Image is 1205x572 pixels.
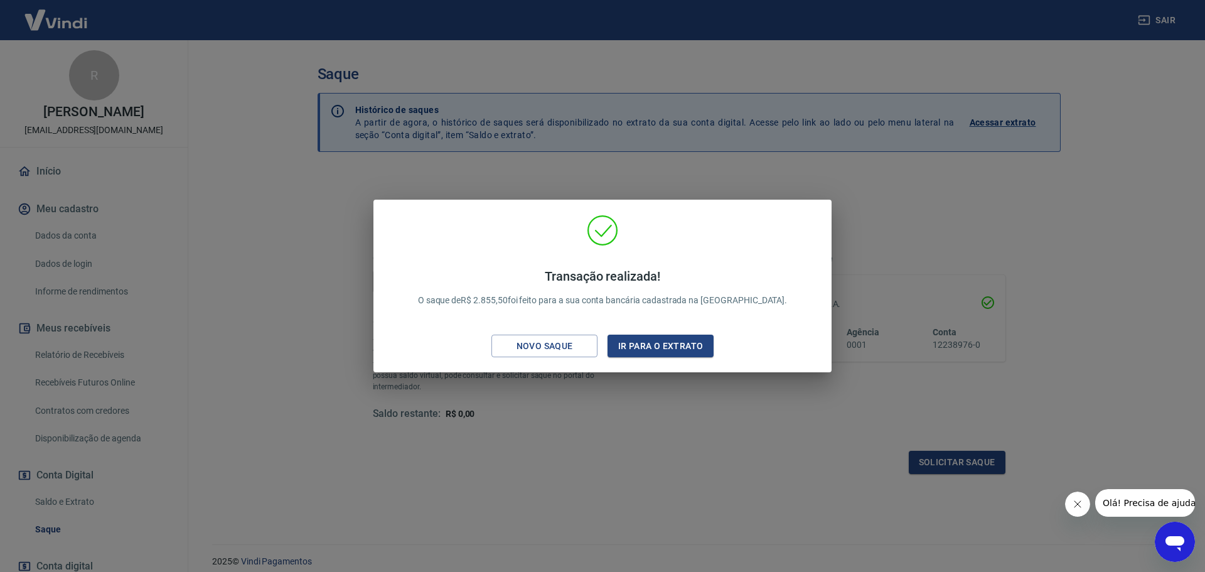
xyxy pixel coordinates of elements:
[501,338,588,354] div: Novo saque
[8,9,105,19] span: Olá! Precisa de ajuda?
[608,335,714,358] button: Ir para o extrato
[491,335,597,358] button: Novo saque
[418,269,788,307] p: O saque de R$ 2.855,50 foi feito para a sua conta bancária cadastrada na [GEOGRAPHIC_DATA].
[1155,522,1195,562] iframe: Botão para abrir a janela de mensagens
[1065,492,1090,517] iframe: Fechar mensagem
[418,269,788,284] h4: Transação realizada!
[1095,489,1195,517] iframe: Mensagem da empresa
